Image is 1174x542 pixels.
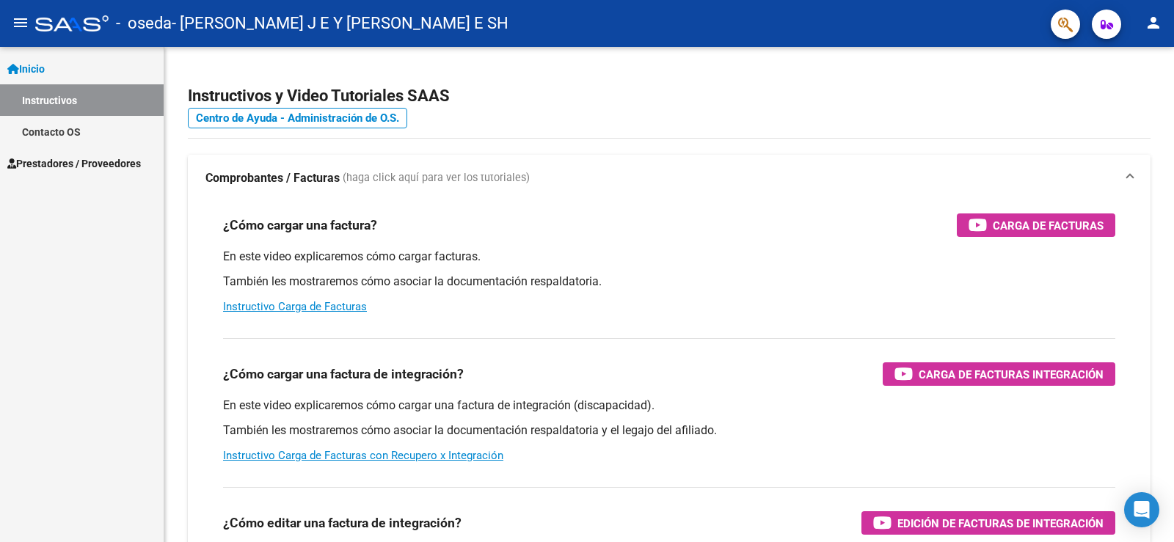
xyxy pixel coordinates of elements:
[223,249,1115,265] p: En este video explicaremos cómo cargar facturas.
[188,108,407,128] a: Centro de Ayuda - Administración de O.S.
[12,14,29,32] mat-icon: menu
[993,216,1104,235] span: Carga de Facturas
[223,398,1115,414] p: En este video explicaremos cómo cargar una factura de integración (discapacidad).
[205,170,340,186] strong: Comprobantes / Facturas
[172,7,508,40] span: - [PERSON_NAME] J E Y [PERSON_NAME] E SH
[883,362,1115,386] button: Carga de Facturas Integración
[7,155,141,172] span: Prestadores / Proveedores
[223,449,503,462] a: Instructivo Carga de Facturas con Recupero x Integración
[188,155,1151,202] mat-expansion-panel-header: Comprobantes / Facturas (haga click aquí para ver los tutoriales)
[897,514,1104,532] span: Edición de Facturas de integración
[1124,492,1159,527] div: Open Intercom Messenger
[223,215,377,235] h3: ¿Cómo cargar una factura?
[1145,14,1162,32] mat-icon: person
[223,513,462,533] h3: ¿Cómo editar una factura de integración?
[343,170,530,186] span: (haga click aquí para ver los tutoriales)
[957,213,1115,237] button: Carga de Facturas
[223,422,1115,439] p: También les mostraremos cómo asociar la documentación respaldatoria y el legajo del afiliado.
[116,7,172,40] span: - oseda
[223,364,464,384] h3: ¿Cómo cargar una factura de integración?
[919,365,1104,384] span: Carga de Facturas Integración
[861,511,1115,535] button: Edición de Facturas de integración
[188,82,1151,110] h2: Instructivos y Video Tutoriales SAAS
[223,274,1115,290] p: También les mostraremos cómo asociar la documentación respaldatoria.
[7,61,45,77] span: Inicio
[223,300,367,313] a: Instructivo Carga de Facturas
